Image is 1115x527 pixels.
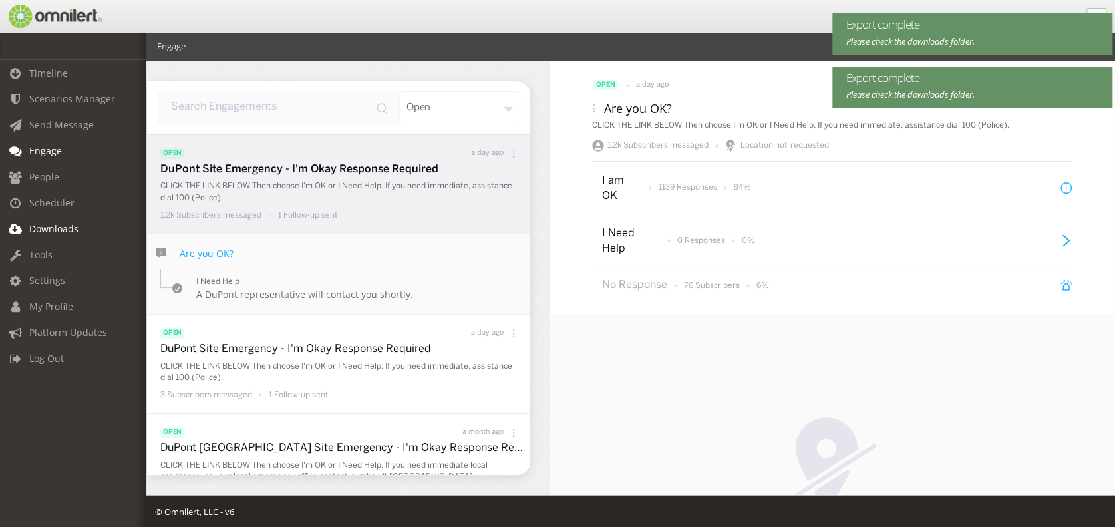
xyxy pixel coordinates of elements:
[30,9,57,21] span: Help
[160,389,252,401] p: 3 Subscribers messaged
[29,118,94,131] span: Send Message
[593,80,617,90] span: open
[29,222,79,235] span: Downloads
[846,17,1092,33] span: Export complete
[846,70,1092,86] span: Export complete
[29,144,62,157] span: Engage
[602,278,667,293] p: No Response
[604,100,672,116] h3: Are you OK?
[1086,8,1106,28] a: Collapse Menu
[399,91,520,124] div: open
[160,460,524,482] p: CLICK THE LINK BELOW Then choose I'm OK or I Need Help. If you need immediate local assistance, c...
[846,35,975,47] em: Please check the downloads folder.
[160,361,524,383] p: CLICK THE LINK BELOW Then choose I'm OK or I Need Help. If you need immediate, assistance dial 10...
[196,288,413,301] h4: A DuPont representative will contact you shortly.
[7,5,102,28] img: Omnilert
[734,182,751,193] p: 94%
[846,88,975,100] em: Please check the downloads folder.
[157,91,399,124] input: input
[278,210,338,221] p: 1 Follow-up sent
[462,427,504,438] p: a month ago
[160,162,524,178] p: DuPont Site Emergency - I'm Okay Response Required
[602,174,640,204] p: I am OK
[196,276,413,288] p: I Need Help
[160,441,524,456] p: DuPont [GEOGRAPHIC_DATA] Site Emergency - I'm Okay Response Required (Test Run)
[29,248,53,261] span: Tools
[157,40,186,53] li: Engage
[155,506,234,518] span: © Omnilert, LLC - v6
[180,247,234,260] h4: Are you OK?
[740,140,828,152] p: Location not requested
[659,182,717,193] p: 1139 Responses
[471,148,504,159] p: a day ago
[160,210,261,221] p: 1.2k Subscribers messaged
[684,280,740,291] p: 76 Subscribers
[636,80,669,90] p: a day ago
[29,170,59,183] span: People
[29,67,68,79] span: Timeline
[742,235,755,246] p: 0%
[29,352,64,365] span: Log Out
[607,140,709,152] p: 1.2k Subscribers messaged
[29,300,73,313] span: My Profile
[29,326,107,339] span: Platform Updates
[592,120,1072,131] div: CLICK THE LINK BELOW Then choose I'm OK or I Need Help. If you need immediate, assistance dial 10...
[160,328,184,339] span: open
[984,12,1051,24] span: [PERSON_NAME]
[471,328,504,339] p: a day ago
[29,274,65,287] span: Settings
[160,342,524,357] p: DuPont Site Emergency - I'm Okay Response Required
[602,226,658,257] p: I Need Help
[160,180,524,203] p: CLICK THE LINK BELOW Then choose I'm OK or I Need Help. If you need immediate, assistance dial 10...
[160,148,184,159] span: open
[29,92,115,105] span: Scenarios Manager
[756,280,769,291] p: 6%
[269,389,329,401] p: 1 Follow-up sent
[677,235,725,246] p: 0 Responses
[29,196,75,209] span: Scheduler
[160,427,184,438] span: open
